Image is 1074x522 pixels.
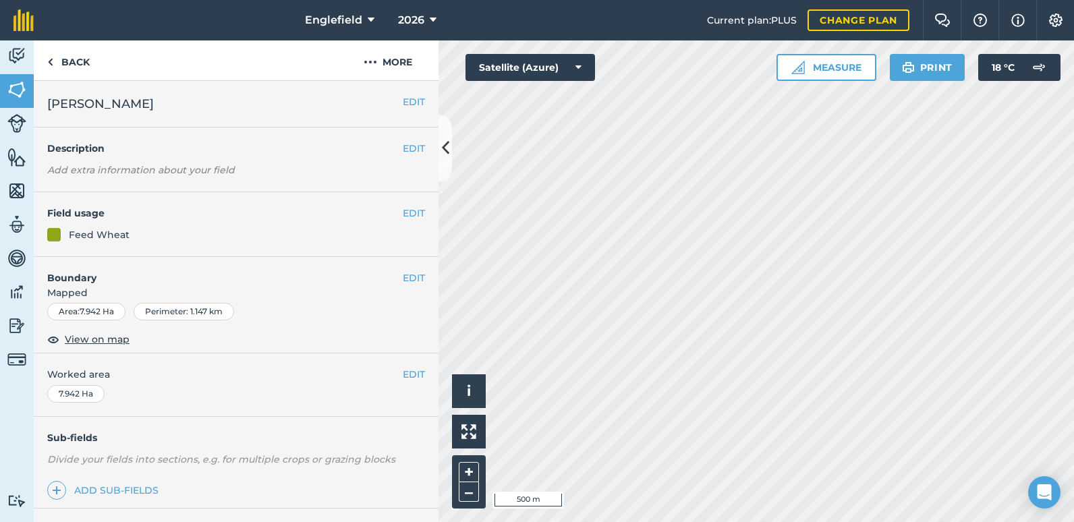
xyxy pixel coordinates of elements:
[1025,54,1052,81] img: svg+xml;base64,PD94bWwgdmVyc2lvbj0iMS4wIiBlbmNvZGluZz0idXRmLTgiPz4KPCEtLSBHZW5lcmF0b3I6IEFkb2JlIE...
[461,424,476,439] img: Four arrows, one pointing top left, one top right, one bottom right and the last bottom left
[47,141,425,156] h4: Description
[34,40,103,80] a: Back
[34,257,403,285] h4: Boundary
[452,374,486,408] button: i
[65,332,130,347] span: View on map
[52,482,61,498] img: svg+xml;base64,PHN2ZyB4bWxucz0iaHR0cDovL3d3dy53My5vcmcvMjAwMC9zdmciIHdpZHRoPSIxNCIgaGVpZ2h0PSIyNC...
[1011,12,1025,28] img: svg+xml;base64,PHN2ZyB4bWxucz0iaHR0cDovL3d3dy53My5vcmcvMjAwMC9zdmciIHdpZHRoPSIxNyIgaGVpZ2h0PSIxNy...
[7,114,26,133] img: svg+xml;base64,PD94bWwgdmVyc2lvbj0iMS4wIiBlbmNvZGluZz0idXRmLTgiPz4KPCEtLSBHZW5lcmF0b3I6IEFkb2JlIE...
[934,13,951,27] img: Two speech bubbles overlapping with the left bubble in the forefront
[47,54,53,70] img: svg+xml;base64,PHN2ZyB4bWxucz0iaHR0cDovL3d3dy53My5vcmcvMjAwMC9zdmciIHdpZHRoPSI5IiBoZWlnaHQ9IjI0Ii...
[7,147,26,167] img: svg+xml;base64,PHN2ZyB4bWxucz0iaHR0cDovL3d3dy53My5vcmcvMjAwMC9zdmciIHdpZHRoPSI1NiIgaGVpZ2h0PSI2MC...
[403,94,425,109] button: EDIT
[972,13,988,27] img: A question mark icon
[7,80,26,100] img: svg+xml;base64,PHN2ZyB4bWxucz0iaHR0cDovL3d3dy53My5vcmcvMjAwMC9zdmciIHdpZHRoPSI1NiIgaGVpZ2h0PSI2MC...
[47,367,425,382] span: Worked area
[707,13,797,28] span: Current plan : PLUS
[398,12,424,28] span: 2026
[305,12,362,28] span: Englefield
[337,40,439,80] button: More
[403,141,425,156] button: EDIT
[47,331,130,347] button: View on map
[459,482,479,502] button: –
[7,350,26,369] img: svg+xml;base64,PD94bWwgdmVyc2lvbj0iMS4wIiBlbmNvZGluZz0idXRmLTgiPz4KPCEtLSBHZW5lcmF0b3I6IEFkb2JlIE...
[47,453,395,465] em: Divide your fields into sections, e.g. for multiple crops or grazing blocks
[403,270,425,285] button: EDIT
[47,303,125,320] div: Area : 7.942 Ha
[47,164,235,176] em: Add extra information about your field
[467,382,471,399] span: i
[134,303,234,320] div: Perimeter : 1.147 km
[1048,13,1064,27] img: A cog icon
[47,206,403,221] h4: Field usage
[459,462,479,482] button: +
[47,331,59,347] img: svg+xml;base64,PHN2ZyB4bWxucz0iaHR0cDovL3d3dy53My5vcmcvMjAwMC9zdmciIHdpZHRoPSIxOCIgaGVpZ2h0PSIyNC...
[890,54,965,81] button: Print
[47,94,154,113] span: [PERSON_NAME]
[47,481,164,500] a: Add sub-fields
[364,54,377,70] img: svg+xml;base64,PHN2ZyB4bWxucz0iaHR0cDovL3d3dy53My5vcmcvMjAwMC9zdmciIHdpZHRoPSIyMCIgaGVpZ2h0PSIyNC...
[902,59,915,76] img: svg+xml;base64,PHN2ZyB4bWxucz0iaHR0cDovL3d3dy53My5vcmcvMjAwMC9zdmciIHdpZHRoPSIxOSIgaGVpZ2h0PSIyNC...
[1028,476,1061,509] div: Open Intercom Messenger
[776,54,876,81] button: Measure
[465,54,595,81] button: Satellite (Azure)
[7,248,26,268] img: svg+xml;base64,PD94bWwgdmVyc2lvbj0iMS4wIiBlbmNvZGluZz0idXRmLTgiPz4KPCEtLSBHZW5lcmF0b3I6IEFkb2JlIE...
[791,61,805,74] img: Ruler icon
[7,282,26,302] img: svg+xml;base64,PD94bWwgdmVyc2lvbj0iMS4wIiBlbmNvZGluZz0idXRmLTgiPz4KPCEtLSBHZW5lcmF0b3I6IEFkb2JlIE...
[47,385,105,403] div: 7.942 Ha
[992,54,1015,81] span: 18 ° C
[69,227,130,242] div: Feed Wheat
[34,430,439,445] h4: Sub-fields
[808,9,909,31] a: Change plan
[403,206,425,221] button: EDIT
[7,494,26,507] img: svg+xml;base64,PD94bWwgdmVyc2lvbj0iMS4wIiBlbmNvZGluZz0idXRmLTgiPz4KPCEtLSBHZW5lcmF0b3I6IEFkb2JlIE...
[978,54,1061,81] button: 18 °C
[13,9,34,31] img: fieldmargin Logo
[7,46,26,66] img: svg+xml;base64,PD94bWwgdmVyc2lvbj0iMS4wIiBlbmNvZGluZz0idXRmLTgiPz4KPCEtLSBHZW5lcmF0b3I6IEFkb2JlIE...
[7,316,26,336] img: svg+xml;base64,PD94bWwgdmVyc2lvbj0iMS4wIiBlbmNvZGluZz0idXRmLTgiPz4KPCEtLSBHZW5lcmF0b3I6IEFkb2JlIE...
[403,367,425,382] button: EDIT
[7,214,26,235] img: svg+xml;base64,PD94bWwgdmVyc2lvbj0iMS4wIiBlbmNvZGluZz0idXRmLTgiPz4KPCEtLSBHZW5lcmF0b3I6IEFkb2JlIE...
[34,285,439,300] span: Mapped
[7,181,26,201] img: svg+xml;base64,PHN2ZyB4bWxucz0iaHR0cDovL3d3dy53My5vcmcvMjAwMC9zdmciIHdpZHRoPSI1NiIgaGVpZ2h0PSI2MC...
